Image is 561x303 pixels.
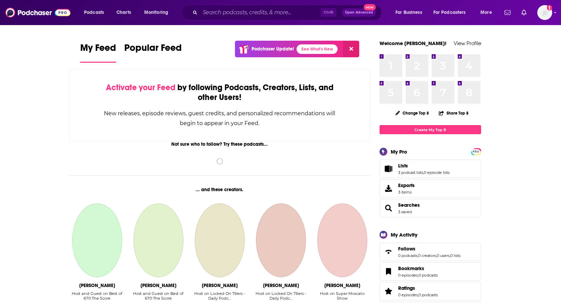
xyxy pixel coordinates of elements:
[382,267,395,276] a: Bookmarks
[380,179,481,198] a: Exports
[438,106,469,120] button: Share Top 8
[380,282,481,300] span: Ratings
[104,83,336,102] div: by following Podcasts, Creators, Lists, and other Users!
[380,199,481,217] span: Searches
[380,40,447,46] a: Welcome [PERSON_NAME]!
[317,203,367,277] a: Vincent Moscato
[345,11,373,14] span: Open Advanced
[139,7,177,18] button: open menu
[116,8,131,17] span: Charts
[391,109,433,117] button: Change Top 8
[364,4,376,11] span: New
[398,190,415,195] span: 3 items
[342,8,376,17] button: Open AdvancedNew
[450,253,460,258] a: 0 lists
[321,8,337,17] span: Ctrl K
[398,292,418,297] a: 0 episodes
[256,203,306,277] a: Devon Givens
[398,163,408,169] span: Lists
[398,265,424,271] span: Bookmarks
[424,170,450,175] a: 0 episode lists
[502,7,513,18] a: Show notifications dropdown
[69,291,125,301] div: Host and Guest on Best of 670 The Score
[202,283,238,288] div: Keith Pompey
[436,253,437,258] span: ,
[398,285,415,291] span: Ratings
[382,203,395,213] a: Searches
[398,182,415,188] span: Exports
[104,108,336,128] div: New releases, episode reviews, guest credits, and personalized recommendations will begin to appe...
[418,253,436,258] a: 0 creators
[418,273,438,278] a: 0 podcasts
[380,160,481,178] span: Lists
[79,283,115,288] div: Mike Mulligan
[130,291,186,301] div: Host and Guest on Best of 670 The Score
[398,246,460,252] a: Follows
[450,253,450,258] span: ,
[547,5,552,11] svg: Add a profile image
[141,283,176,288] div: David Haugh
[398,273,418,278] a: 0 episodes
[537,5,552,20] img: User Profile
[253,291,309,301] div: Host on Locked On 76ers - Daily Podc…
[382,164,395,174] a: Lists
[391,148,407,155] div: My Pro
[391,7,431,18] button: open menu
[391,231,417,238] div: My Activity
[398,170,423,175] a: 3 podcast lists
[398,202,420,208] a: Searches
[429,7,476,18] button: open menu
[537,5,552,20] span: Logged in as molly.burgoyne
[454,40,481,46] a: View Profile
[297,44,338,54] a: See What's New
[480,8,492,17] span: More
[263,283,299,288] div: Devon Givens
[69,141,370,147] div: Not sure who to follow? Try these podcasts...
[423,170,424,175] span: ,
[69,187,370,193] div: ... and these creators.
[398,253,417,258] a: 0 podcasts
[5,6,70,19] img: Podchaser - Follow, Share and Rate Podcasts
[476,7,500,18] button: open menu
[537,5,552,20] button: Show profile menu
[106,82,175,93] span: Activate your Feed
[124,42,182,58] span: Popular Feed
[188,5,388,20] div: Search podcasts, credits, & more...
[124,42,182,63] a: Popular Feed
[395,8,422,17] span: For Business
[382,286,395,296] a: Ratings
[398,209,412,214] a: 3 saved
[398,265,438,271] a: Bookmarks
[398,163,450,169] a: Lists
[84,8,104,17] span: Podcasts
[80,42,116,63] a: My Feed
[144,8,168,17] span: Monitoring
[382,184,395,193] span: Exports
[418,292,438,297] a: 0 podcasts
[418,292,418,297] span: ,
[380,125,481,134] a: Create My Top 8
[112,7,135,18] a: Charts
[200,7,321,18] input: Search podcasts, credits, & more...
[380,243,481,261] span: Follows
[433,8,466,17] span: For Podcasters
[398,246,415,252] span: Follows
[195,203,245,277] a: Keith Pompey
[418,273,418,278] span: ,
[192,291,247,301] div: Host on Locked On 76ers - Daily Podc…
[80,42,116,58] span: My Feed
[398,285,438,291] a: Ratings
[472,149,480,154] a: PRO
[324,283,360,288] div: Vincent Moscato
[314,291,370,301] div: Host on Super Moscato Show
[252,46,294,52] p: Podchaser Update!
[72,203,122,277] a: Mike Mulligan
[437,253,450,258] a: 0 users
[519,7,529,18] a: Show notifications dropdown
[133,203,184,277] a: David Haugh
